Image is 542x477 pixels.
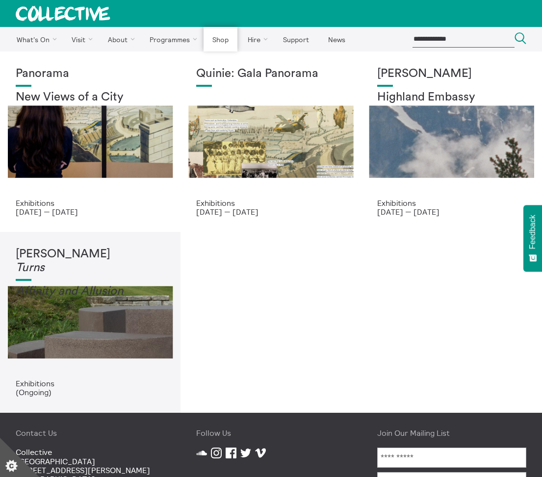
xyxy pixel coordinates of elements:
h4: Join Our Mailing List [377,428,526,437]
p: [DATE] — [DATE] [16,207,165,216]
a: Josie Vallely Quinie: Gala Panorama Exhibitions [DATE] — [DATE] [181,51,361,232]
a: Solar wheels 17 [PERSON_NAME] Highland Embassy Exhibitions [DATE] — [DATE] [361,51,542,232]
h1: [PERSON_NAME] [16,248,165,275]
a: Support [274,27,317,51]
a: News [319,27,354,51]
h4: Contact Us [16,428,165,437]
p: [DATE] — [DATE] [196,207,345,216]
a: Hire [239,27,273,51]
a: What's On [8,27,61,51]
button: Feedback - Show survey [523,205,542,272]
h2: New Views of a City [16,91,165,104]
p: (Ongoing) [16,388,165,397]
p: Exhibitions [196,199,345,207]
h1: Quinie: Gala Panorama [196,67,345,81]
h4: Follow Us [196,428,345,437]
h2: Highland Embassy [377,91,526,104]
h1: [PERSON_NAME] [377,67,526,81]
h1: Panorama [16,67,165,81]
span: Feedback [528,215,537,249]
p: Exhibitions [16,379,165,388]
p: [DATE] — [DATE] [377,207,526,216]
a: About [99,27,139,51]
em: Affinity and Allusi [16,285,110,297]
a: Shop [204,27,237,51]
a: Programmes [141,27,202,51]
em: Turns [16,262,45,274]
p: Exhibitions [16,199,165,207]
a: Visit [63,27,98,51]
em: on [110,285,123,297]
p: Exhibitions [377,199,526,207]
